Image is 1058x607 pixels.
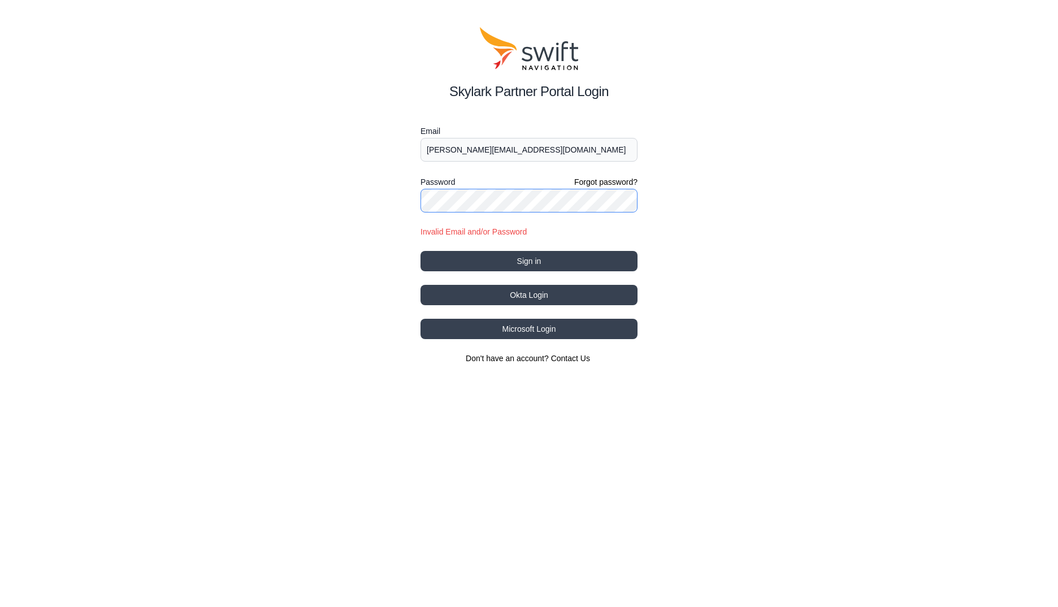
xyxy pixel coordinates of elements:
[420,251,638,271] button: Sign in
[420,226,638,237] div: Invalid Email and/or Password
[420,285,638,305] button: Okta Login
[420,81,638,102] h2: Skylark Partner Portal Login
[420,175,455,189] label: Password
[574,176,638,188] a: Forgot password?
[420,353,638,364] section: Don't have an account?
[420,124,638,138] label: Email
[551,354,590,363] a: Contact Us
[420,319,638,339] button: Microsoft Login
